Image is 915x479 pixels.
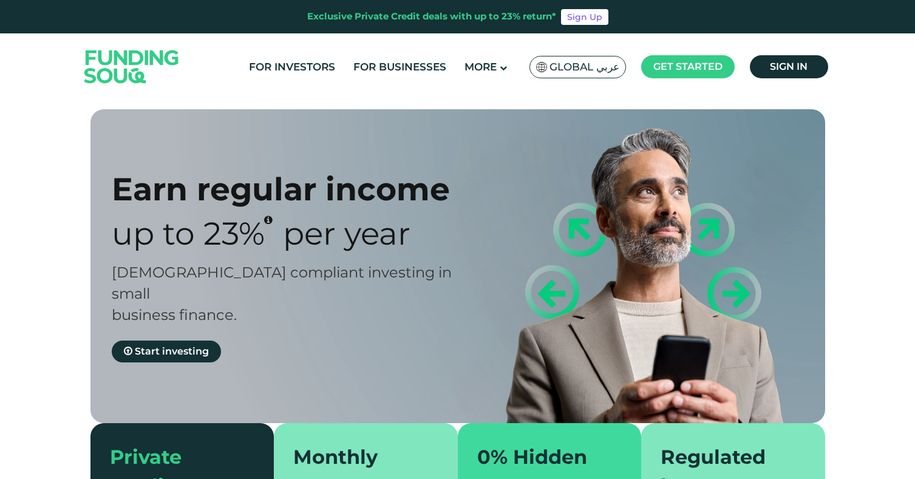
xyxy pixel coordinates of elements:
span: [DEMOGRAPHIC_DATA] compliant investing in small business finance. [112,263,452,324]
i: 23% IRR (expected) ~ 15% Net yield (expected) [264,215,273,225]
a: Start investing [112,341,221,362]
a: Sign Up [561,9,608,25]
div: Exclusive Private Credit deals with up to 23% return* [307,10,556,24]
a: For Investors [246,57,338,77]
span: Global عربي [549,60,619,74]
span: Up to 23% [112,214,265,253]
a: For Businesses [350,57,449,77]
span: Per Year [283,214,410,253]
span: Get started [653,61,723,72]
img: SA Flag [536,62,547,72]
a: Sign in [750,55,828,78]
span: Sign in [770,61,808,72]
img: Logo [72,36,191,97]
span: More [464,61,497,73]
span: Start investing [135,345,209,357]
div: Earn regular income [112,170,479,208]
